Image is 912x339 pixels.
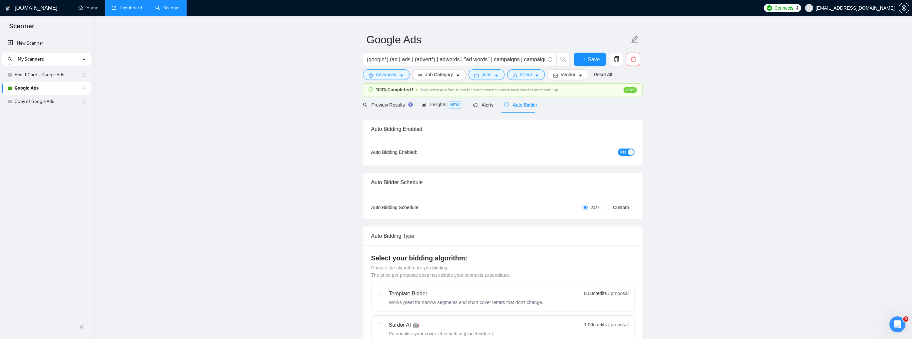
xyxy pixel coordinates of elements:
[574,53,606,66] button: Save
[608,290,628,297] span: / proposal
[448,101,462,109] span: NEW
[412,69,466,80] button: barsJob Categorycaret-down
[767,5,772,11] img: upwork-logo.png
[18,53,44,66] span: My Scanners
[584,321,607,328] span: 1.00 credits
[389,290,543,298] div: Template Bidder
[553,73,558,78] span: idcard
[610,53,623,66] button: copy
[2,37,91,50] li: New Scanner
[389,299,543,306] div: Works great for narrow segments and short cover letters that don't change.
[78,5,98,11] a: homeHome
[473,102,493,108] span: Alerts
[504,102,537,108] span: Auto Bidder
[580,58,588,63] span: loading
[548,57,552,62] span: info-circle
[371,226,634,245] div: Auto Bidding Type
[474,73,479,78] span: folder
[456,73,460,78] span: caret-down
[889,316,905,332] iframe: Intercom live chat
[82,72,87,78] span: holder
[2,53,91,108] li: My Scanners
[588,204,602,211] span: 24/7
[15,95,78,108] a: Copy of Google Ads
[627,53,640,66] button: delete
[371,120,634,139] div: Auto Bidding Enabled
[369,87,373,92] span: check-circle
[584,290,607,297] span: 0.50 credits
[371,204,459,211] div: Auto Bidding Schedule:
[494,73,499,78] span: caret-down
[610,204,631,211] span: Custom
[481,71,491,78] span: Jobs
[627,56,640,62] span: delete
[560,71,575,78] span: Vendor
[520,71,532,78] span: Client
[504,103,509,107] span: robot
[774,4,794,12] span: Connects:
[594,71,612,78] a: Reset All
[588,55,600,64] span: Save
[389,330,493,337] div: Personalise your cover letter with ai [placeholders]
[899,3,909,13] button: setting
[82,86,87,91] span: holder
[578,73,583,78] span: caret-down
[807,6,811,10] span: user
[556,53,570,66] button: search
[4,21,40,35] span: Scanner
[796,4,798,12] span: 4
[6,3,10,14] img: logo
[5,57,15,62] span: search
[82,99,87,104] span: holder
[610,56,623,62] span: copy
[468,69,504,80] button: folderJobscaret-down
[363,103,368,107] span: search
[418,73,423,78] span: bars
[903,316,908,322] span: 9
[623,87,637,93] span: 100%
[79,323,86,330] span: double-left
[422,102,426,107] span: area-chart
[399,73,404,78] span: caret-down
[15,82,78,95] a: Google Ads
[473,103,477,107] span: notification
[376,86,413,94] span: 100% Completed !
[620,149,626,156] span: ON
[513,73,517,78] span: user
[367,31,629,48] input: Scanner name...
[608,321,628,328] span: / proposal
[369,73,373,78] span: setting
[408,102,414,108] div: Tooltip anchor
[367,55,545,64] input: Search Freelance Jobs...
[363,102,411,108] span: Preview Results
[534,73,539,78] span: caret-down
[507,69,545,80] button: userClientcaret-down
[371,265,510,278] span: Choose the algorithm for you bidding. The price per proposal does not include your connects expen...
[15,68,78,82] a: HealthCare + Google Ads
[420,88,558,92] span: Your Laziza AI is fine-tuned for better matches, check back later for more training!
[8,37,85,50] a: New Scanner
[371,173,634,192] div: Auto Bidder Schedule
[425,71,453,78] span: Job Category
[557,56,569,62] span: search
[112,5,142,11] a: dashboardDashboard
[630,35,639,44] span: edit
[371,149,459,156] div: Auto Bidding Enabled:
[5,54,15,65] button: search
[899,5,909,11] a: setting
[155,5,180,11] a: searchScanner
[389,321,493,329] div: Sardor AI 🤖
[371,253,634,263] h4: Select your bidding algorithm:
[547,69,588,80] button: idcardVendorcaret-down
[363,69,410,80] button: settingAdvancedcaret-down
[422,102,462,107] span: Insights
[376,71,397,78] span: Advanced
